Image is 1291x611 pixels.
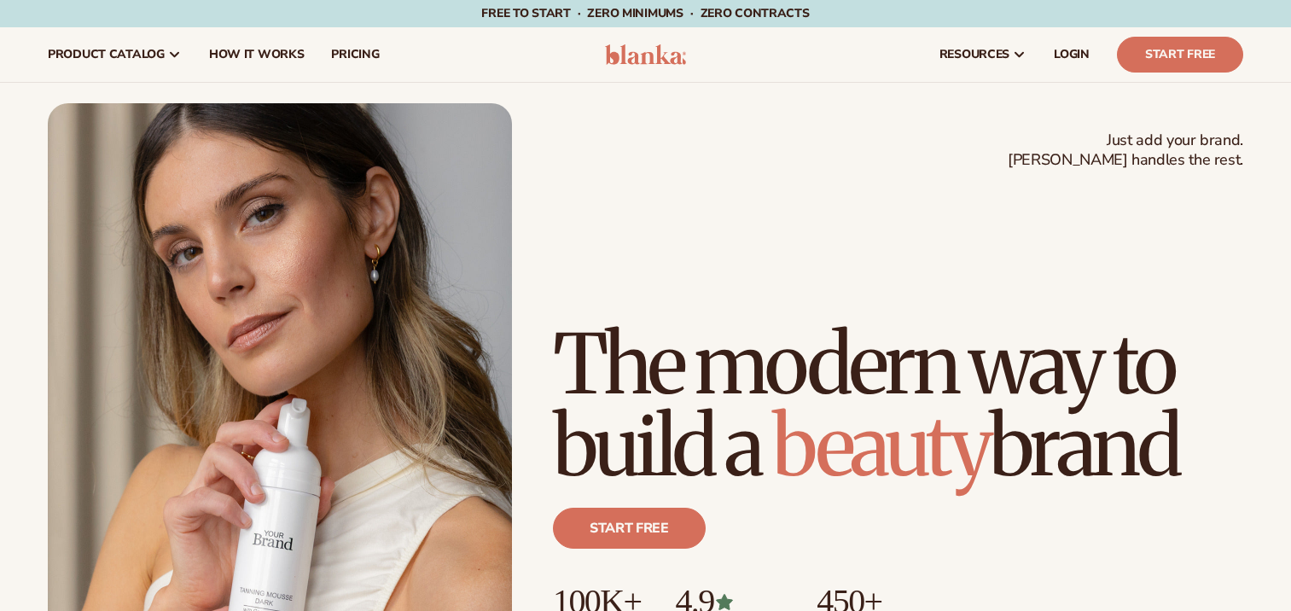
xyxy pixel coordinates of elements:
[48,48,165,61] span: product catalog
[34,27,195,82] a: product catalog
[553,323,1243,487] h1: The modern way to build a brand
[1054,48,1090,61] span: LOGIN
[209,48,305,61] span: How It Works
[772,395,989,498] span: beauty
[1117,37,1243,73] a: Start Free
[939,48,1009,61] span: resources
[195,27,318,82] a: How It Works
[926,27,1040,82] a: resources
[1040,27,1103,82] a: LOGIN
[605,44,686,65] img: logo
[1008,131,1243,171] span: Just add your brand. [PERSON_NAME] handles the rest.
[331,48,379,61] span: pricing
[553,508,706,549] a: Start free
[481,5,809,21] span: Free to start · ZERO minimums · ZERO contracts
[317,27,393,82] a: pricing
